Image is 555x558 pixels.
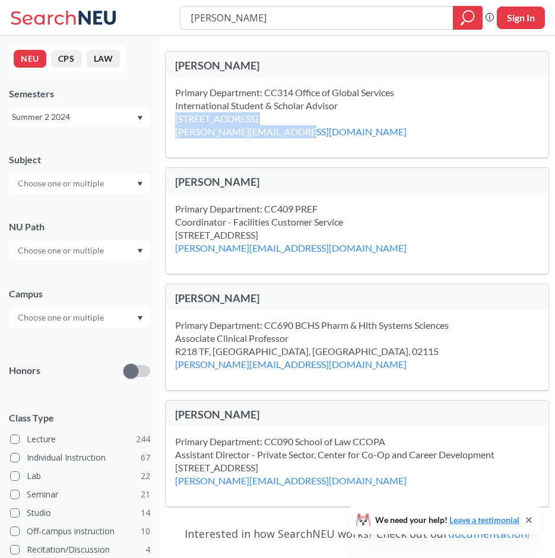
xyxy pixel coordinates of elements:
input: Class, professor, course number, "phrase" [189,8,445,28]
div: Dropdown arrow [9,307,150,328]
div: Subject [9,153,150,166]
span: We need your help! [375,516,519,524]
a: [PERSON_NAME][EMAIL_ADDRESS][DOMAIN_NAME] [175,359,407,370]
button: Sign In [497,7,545,29]
span: 22 [141,470,150,483]
label: Recitation/Discussion [10,542,150,557]
div: Primary Department: CC690 BCHS Pharm & Hlth Systems Sciences Associate Clinical Professor [175,319,478,345]
div: Summer 2 2024 [12,110,136,123]
span: 67 [141,451,150,464]
div: Semesters [9,87,150,100]
svg: Dropdown arrow [137,316,143,321]
span: 14 [141,506,150,519]
a: Leave a testimonial [449,515,519,525]
label: Individual Instruction [10,450,150,465]
div: Dropdown arrow [9,173,150,194]
div: [PERSON_NAME] [175,291,357,305]
label: Seminar [10,487,150,502]
input: Choose one or multiple [12,310,112,325]
label: Lecture [10,432,150,447]
span: 21 [141,488,150,501]
span: 10 [141,525,150,538]
div: Summer 2 2024Dropdown arrow [9,107,150,126]
a: [PERSON_NAME][EMAIL_ADDRESS][DOMAIN_NAME] [175,126,407,137]
a: [PERSON_NAME][EMAIL_ADDRESS][DOMAIN_NAME] [175,475,407,486]
div: [PERSON_NAME] [175,59,357,72]
button: CPS [51,50,82,68]
label: Lab [10,468,150,484]
div: [STREET_ADDRESS] [175,229,436,255]
button: LAW [87,50,120,68]
label: Off-campus instruction [10,524,150,539]
svg: Dropdown arrow [137,249,143,253]
div: [STREET_ADDRESS] [175,112,436,138]
div: Campus [9,287,150,300]
div: Primary Department: CC409 PREF Coordinator - Facilities Customer Service [175,202,373,229]
div: NU Path [9,220,150,233]
p: Honors [9,364,40,378]
input: Choose one or multiple [12,243,112,258]
div: Interested in how SearchNEU works? Check out our [165,516,549,551]
div: [PERSON_NAME] [175,408,357,421]
a: [PERSON_NAME][EMAIL_ADDRESS][DOMAIN_NAME] [175,242,407,253]
div: Dropdown arrow [9,240,150,261]
input: Choose one or multiple [12,176,112,191]
div: Primary Department: CC314 Office of Global Services International Student & Scholar Advisor [175,86,424,112]
span: Class Type [9,411,150,424]
label: Studio [10,505,150,521]
span: 4 [145,543,150,556]
div: Primary Department: CC090 School of Law CCOPA Assistant Director - Private Sector, Center for Co-... [175,435,524,461]
svg: Dropdown arrow [137,116,143,121]
div: R218 TF, [GEOGRAPHIC_DATA], [GEOGRAPHIC_DATA], 02115 [175,345,468,371]
svg: magnifying glass [461,9,475,26]
svg: Dropdown arrow [137,182,143,186]
div: [STREET_ADDRESS] [175,461,436,487]
div: [PERSON_NAME] [175,175,357,188]
button: NEU [14,50,46,68]
div: magnifying glass [453,6,483,30]
span: 244 [136,433,150,446]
